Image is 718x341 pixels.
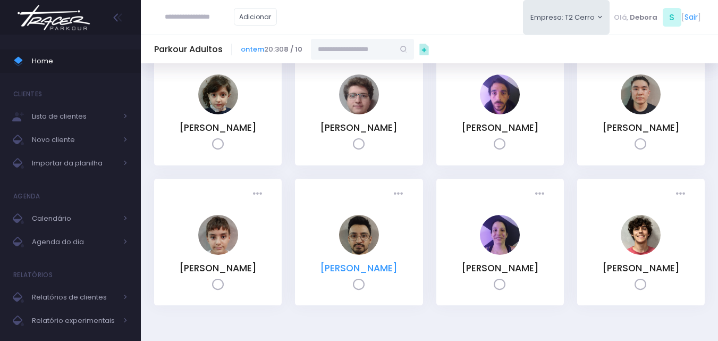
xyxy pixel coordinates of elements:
[13,186,40,207] h4: Agenda
[480,215,520,255] img: Tais Martins
[198,74,238,114] img: Alice simarelli
[32,133,117,147] span: Novo cliente
[284,44,302,54] strong: 8 / 10
[32,290,117,304] span: Relatórios de clientes
[32,156,117,170] span: Importar da planilha
[320,262,398,275] a: [PERSON_NAME]
[610,5,705,29] div: [ ]
[602,121,680,134] a: [PERSON_NAME]
[480,74,520,114] img: Gabriel Noal Oliva
[621,107,661,117] a: Guilherme Sato
[614,12,628,23] span: Olá,
[198,247,238,257] a: Heitor Martins Marques
[461,121,539,134] a: [PERSON_NAME]
[621,74,661,114] img: Guilherme Sato
[32,314,117,328] span: Relatório experimentais
[198,107,238,117] a: Alice simarelli
[602,262,680,275] a: [PERSON_NAME]
[13,264,53,286] h4: Relatórios
[32,212,117,226] span: Calendário
[241,44,302,55] span: 20:30
[480,107,520,117] a: Gabriel Noal Oliva
[663,8,681,27] span: S
[13,84,42,105] h4: Clientes
[320,121,398,134] a: [PERSON_NAME]
[179,121,257,134] a: [PERSON_NAME]
[241,44,264,54] a: ontem
[630,12,657,23] span: Debora
[339,107,379,117] a: Erick Finger
[198,215,238,255] img: Heitor Martins Marques
[339,74,379,114] img: Erick Finger
[621,247,661,257] a: Thomas Gaidys
[685,12,698,23] a: Sair
[32,110,117,123] span: Lista de clientes
[234,8,277,26] a: Adicionar
[154,44,223,55] h5: Parkour Adultos
[339,247,379,257] a: Ravi Sankarankutty
[32,54,128,68] span: Home
[480,247,520,257] a: Tais Martins
[621,215,661,255] img: Thomas Gaidys
[32,235,117,249] span: Agenda do dia
[339,215,379,255] img: Ravi Sankarankutty
[179,262,257,275] a: [PERSON_NAME]
[461,262,539,275] a: [PERSON_NAME]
